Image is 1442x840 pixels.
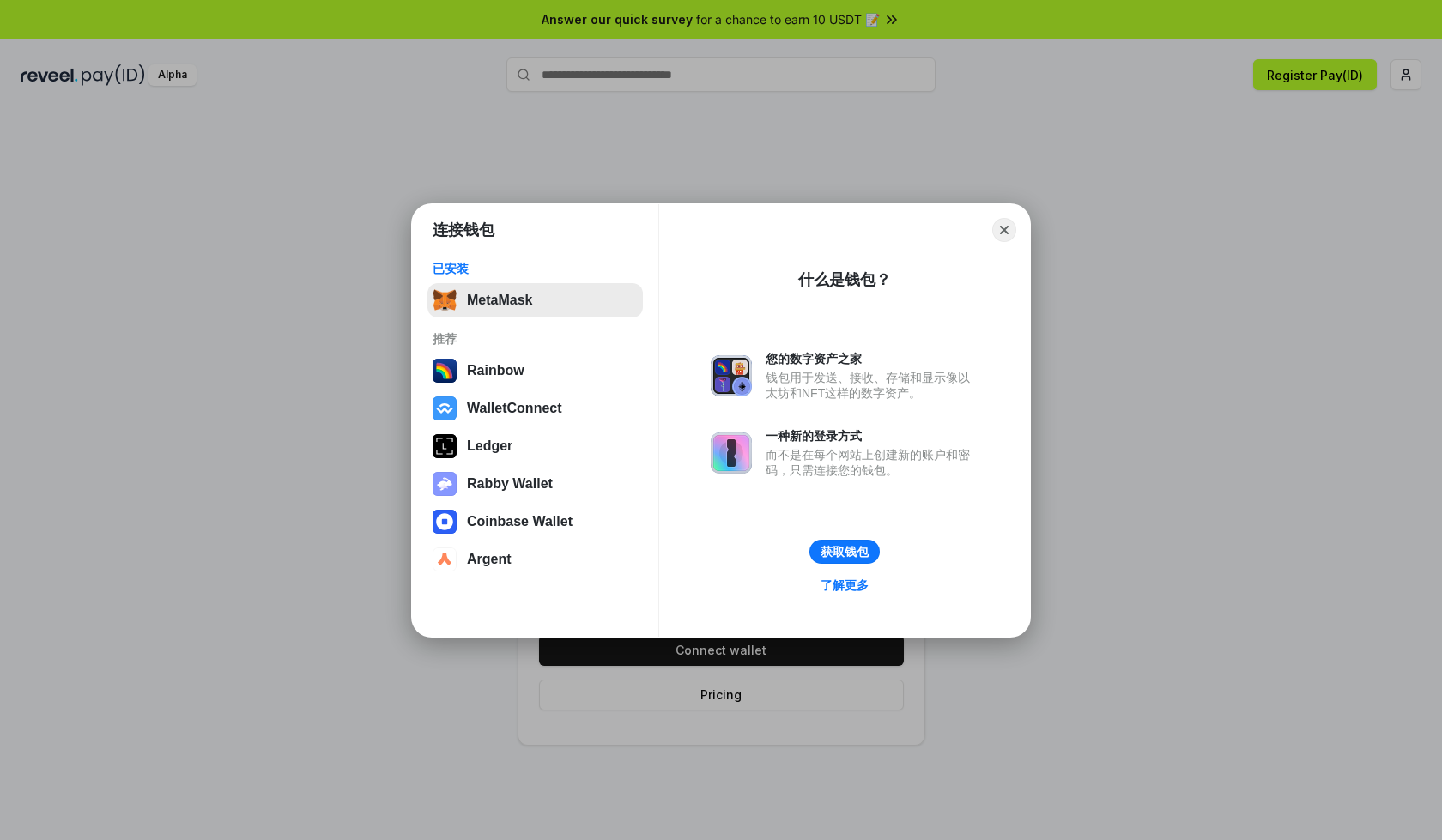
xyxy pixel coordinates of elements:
[821,577,869,593] div: 了解更多
[433,434,457,458] img: svg+xml,%3Csvg%20xmlns%3D%22http%3A%2F%2Fwww.w3.org%2F2000%2Fsvg%22%20width%3D%2228%22%20height%3...
[766,447,978,478] div: 而不是在每个网站上创建新的账户和密码，只需连接您的钱包。
[711,432,752,474] img: svg+xml,%3Csvg%20xmlns%3D%22http%3A%2F%2Fwww.w3.org%2F2000%2Fsvg%22%20fill%3D%22none%22%20viewBox...
[427,354,643,388] button: Rainbow
[766,370,978,401] div: 钱包用于发送、接收、存储和显示像以太坊和NFT这样的数字资产。
[433,261,638,276] div: 已安装
[433,472,457,496] img: svg+xml,%3Csvg%20xmlns%3D%22http%3A%2F%2Fwww.w3.org%2F2000%2Fsvg%22%20fill%3D%22none%22%20viewBox...
[467,438,512,454] div: Ledger
[433,547,457,571] img: svg+xml,%3Csvg%20width%3D%2228%22%20height%3D%2228%22%20viewBox%3D%220%200%2028%2028%22%20fill%3D...
[809,540,880,564] button: 获取钱包
[433,220,494,240] h1: 连接钱包
[433,359,457,383] img: svg+xml,%3Csvg%20width%3D%22120%22%20height%3D%22120%22%20viewBox%3D%220%200%20120%20120%22%20fil...
[467,514,573,529] div: Coinbase Wallet
[467,401,562,416] div: WalletConnect
[433,396,457,420] img: svg+xml,%3Csvg%20width%3D%2228%22%20height%3D%2228%22%20viewBox%3D%220%200%2028%2028%22%20fill%3D...
[427,505,643,539] button: Coinbase Wallet
[821,544,869,559] div: 获取钱包
[810,574,879,596] a: 了解更多
[467,293,532,308] div: MetaMask
[711,355,752,396] img: svg+xml,%3Csvg%20xmlns%3D%22http%3A%2F%2Fwww.w3.org%2F2000%2Fsvg%22%20fill%3D%22none%22%20viewBox...
[798,269,891,290] div: 什么是钱包？
[427,283,643,317] button: MetaMask
[427,467,643,501] button: Rabby Wallet
[467,552,512,567] div: Argent
[992,218,1016,242] button: Close
[427,429,643,463] button: Ledger
[433,510,457,534] img: svg+xml,%3Csvg%20width%3D%2228%22%20height%3D%2228%22%20viewBox%3D%220%200%2028%2028%22%20fill%3D...
[766,351,978,366] div: 您的数字资产之家
[433,331,638,347] div: 推荐
[427,542,643,577] button: Argent
[433,288,457,312] img: svg+xml,%3Csvg%20fill%3D%22none%22%20height%3D%2233%22%20viewBox%3D%220%200%2035%2033%22%20width%...
[427,391,643,426] button: WalletConnect
[467,363,524,378] div: Rainbow
[766,428,978,444] div: 一种新的登录方式
[467,476,553,492] div: Rabby Wallet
